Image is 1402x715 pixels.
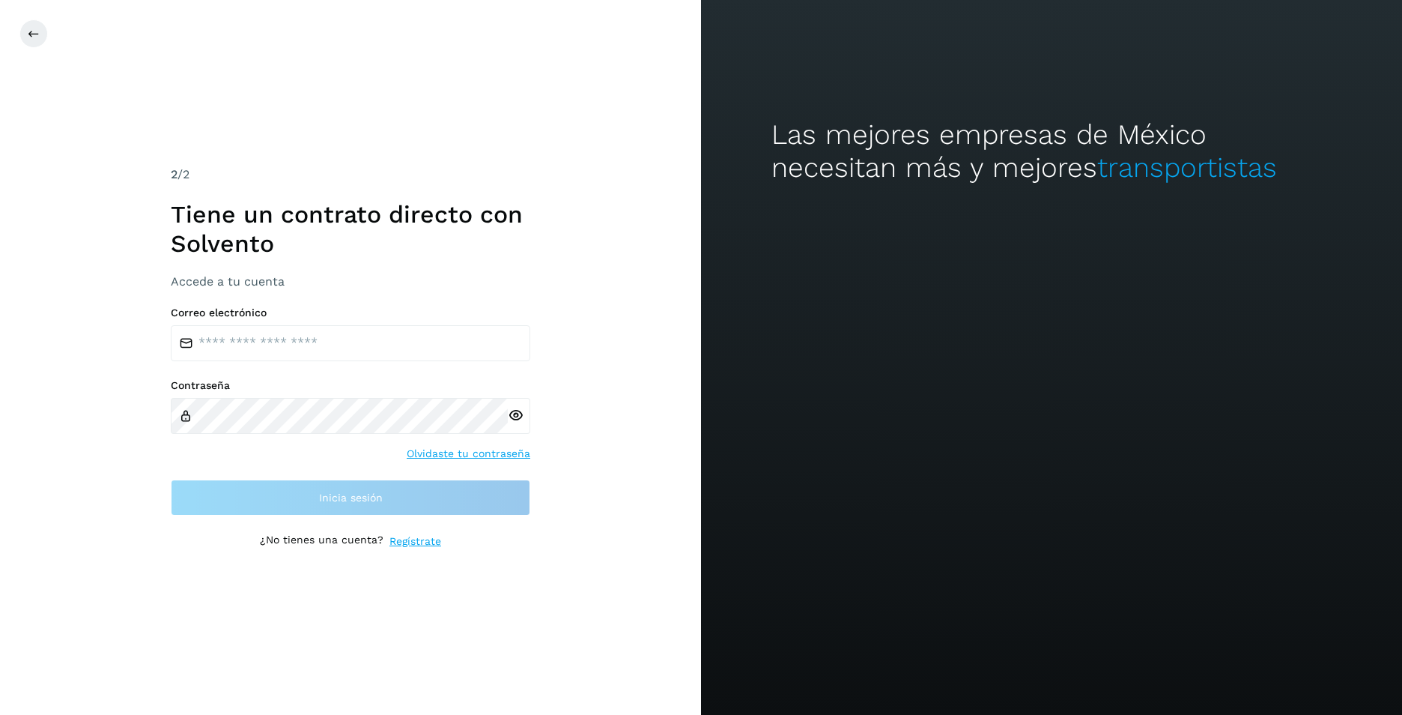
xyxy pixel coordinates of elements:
label: Correo electrónico [171,307,530,319]
label: Contraseña [171,379,530,392]
h2: Las mejores empresas de México necesitan más y mejores [771,118,1332,185]
h3: Accede a tu cuenta [171,274,530,289]
p: ¿No tienes una cuenta? [260,534,383,549]
a: Regístrate [389,534,441,549]
span: Inicia sesión [319,492,383,503]
span: 2 [171,167,177,181]
h1: Tiene un contrato directo con Solvento [171,200,530,258]
div: /2 [171,166,530,184]
span: transportistas [1097,151,1277,184]
a: Olvidaste tu contraseña [407,446,530,462]
button: Inicia sesión [171,480,530,516]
